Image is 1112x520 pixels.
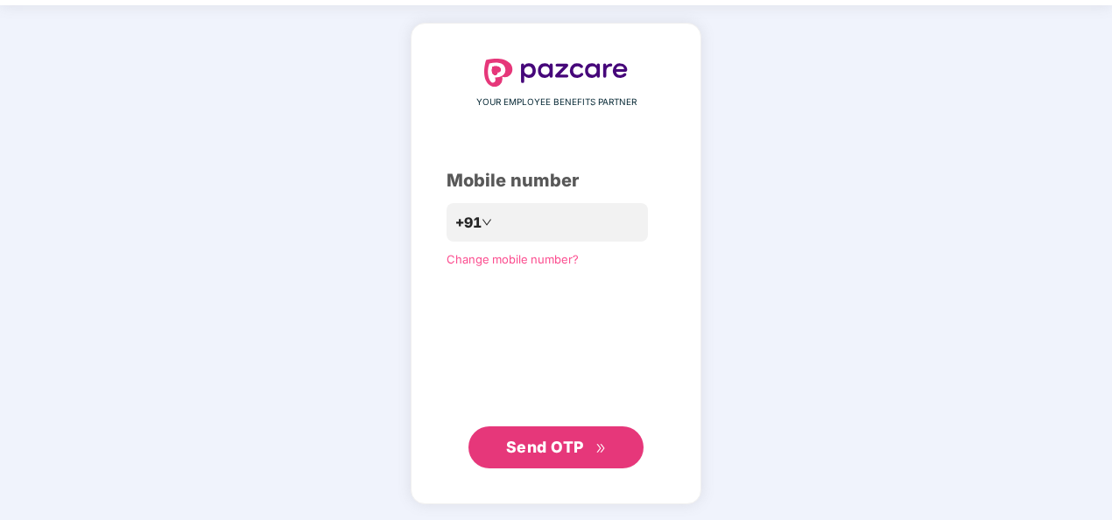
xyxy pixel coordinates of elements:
[468,426,644,468] button: Send OTPdouble-right
[595,443,607,454] span: double-right
[447,167,665,194] div: Mobile number
[482,217,492,228] span: down
[476,95,637,109] span: YOUR EMPLOYEE BENEFITS PARTNER
[455,212,482,234] span: +91
[447,252,579,266] a: Change mobile number?
[506,438,584,456] span: Send OTP
[484,59,628,87] img: logo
